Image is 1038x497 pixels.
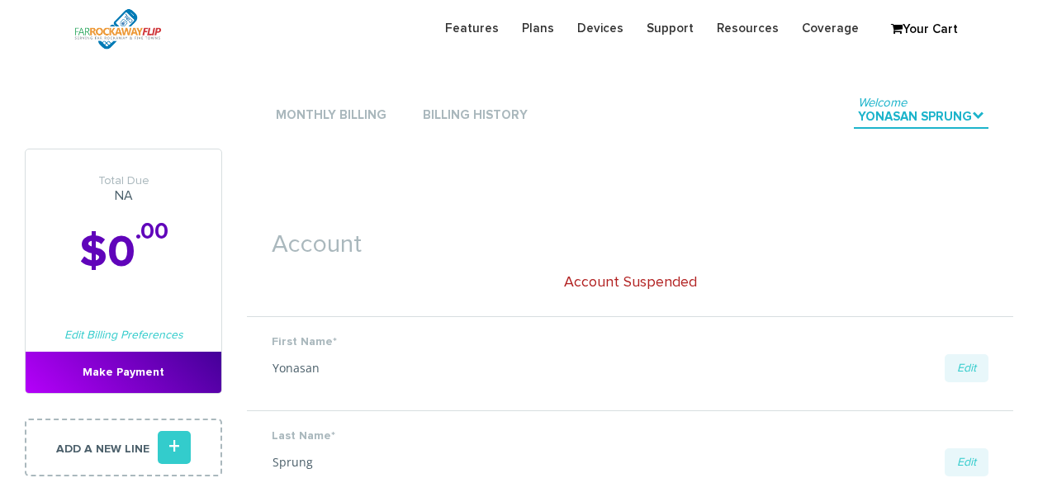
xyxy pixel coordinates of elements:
[64,329,183,341] a: Edit Billing Preferences
[854,106,988,129] a: WelcomeYonasan Sprung.
[26,229,221,277] h2: $0
[635,12,705,45] a: Support
[135,220,168,244] sup: .00
[705,12,790,45] a: Resources
[790,12,870,45] a: Coverage
[434,12,510,45] a: Features
[972,109,984,121] i: .
[247,206,1013,267] h1: Account
[883,17,965,42] a: Your Cart
[26,174,221,188] span: Total Due
[945,448,988,476] a: Edit
[272,428,988,444] label: Last Name*
[26,352,221,393] a: Make Payment
[566,12,635,45] a: Devices
[510,12,566,45] a: Plans
[945,354,988,382] a: Edit
[247,275,1013,291] h4: Account Suspended
[272,334,988,350] label: First Name*
[272,105,391,127] a: Monthly Billing
[26,174,221,204] h3: NA
[25,419,222,476] a: Add a new line+
[858,97,907,109] span: Welcome
[419,105,532,127] a: Billing History
[158,431,191,464] i: +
